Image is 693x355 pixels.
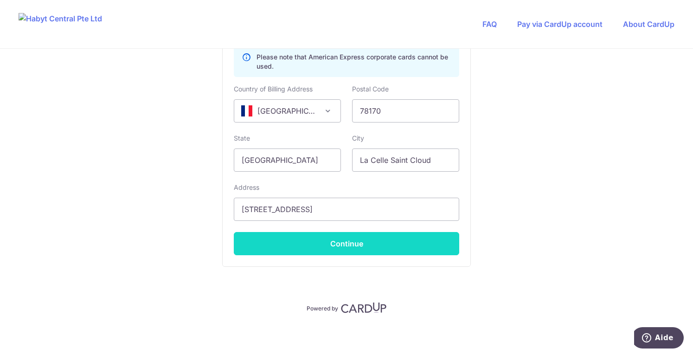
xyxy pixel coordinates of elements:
a: FAQ [482,19,497,29]
span: France [234,99,341,123]
label: Country of Billing Address [234,84,313,94]
img: CardUp [341,302,386,313]
label: City [352,134,364,143]
label: Address [234,183,259,192]
label: Postal Code [352,84,389,94]
iframe: Ouvre un widget dans lequel vous pouvez trouver plus d’informations [634,327,684,350]
button: Continue [234,232,459,255]
span: France [234,100,340,122]
a: About CardUp [623,19,674,29]
input: Example 123456 [352,99,459,123]
label: State [234,134,250,143]
a: Pay via CardUp account [517,19,603,29]
p: Please note that American Express corporate cards cannot be used. [257,52,451,71]
p: Powered by [307,303,338,312]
